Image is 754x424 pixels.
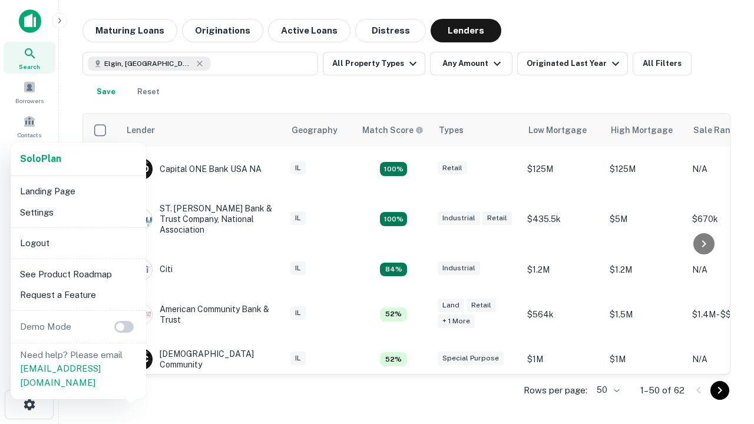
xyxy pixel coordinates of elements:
[15,202,141,223] li: Settings
[20,153,61,164] strong: Solo Plan
[20,152,61,166] a: SoloPlan
[695,330,754,386] iframe: Chat Widget
[15,233,141,254] li: Logout
[15,181,141,202] li: Landing Page
[15,264,141,285] li: See Product Roadmap
[20,363,101,387] a: [EMAIL_ADDRESS][DOMAIN_NAME]
[15,320,76,334] p: Demo Mode
[20,348,137,390] p: Need help? Please email
[15,284,141,306] li: Request a Feature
